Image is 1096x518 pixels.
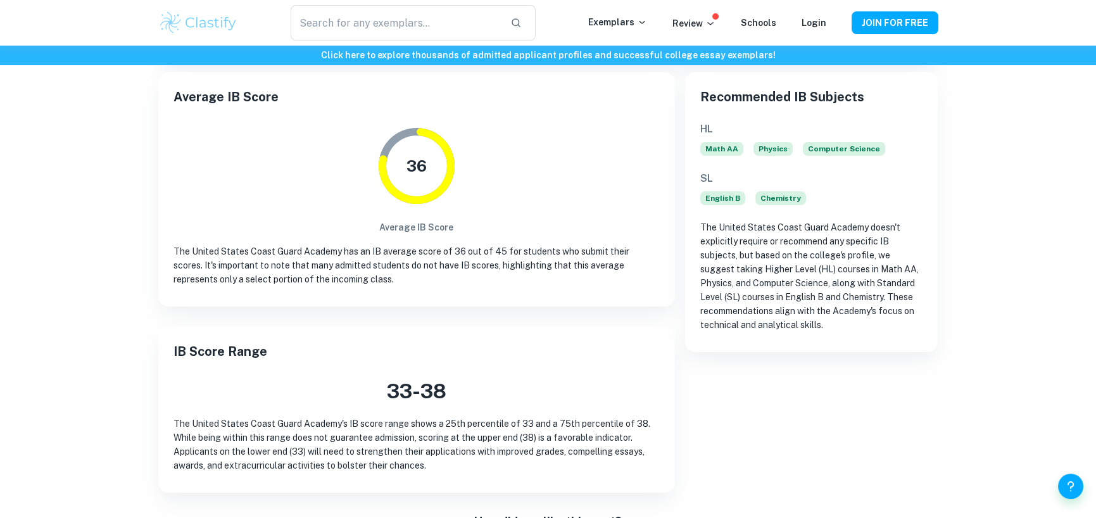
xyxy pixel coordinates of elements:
[672,16,715,30] p: Review
[173,376,660,407] h3: 33 - 38
[802,18,826,28] a: Login
[3,48,1093,62] h6: Click here to explore thousands of admitted applicant profiles and successful college essay exemp...
[753,142,793,156] span: Physics
[173,87,660,106] h2: Average IB Score
[700,122,923,137] h6: HL
[803,142,885,156] span: Computer Science
[379,220,453,234] h6: Average IB Score
[700,171,923,186] h6: SL
[588,15,647,29] p: Exemplars
[700,191,745,205] span: English B
[173,417,660,472] p: The United States Coast Guard Academy's IB score range shows a 25th percentile of 33 and a 75th p...
[1058,474,1083,499] button: Help and Feedback
[173,342,660,361] h2: IB Score Range
[700,220,923,332] p: The United States Coast Guard Academy doesn't explicitly require or recommend any specific IB sub...
[852,11,938,34] button: JOIN FOR FREE
[158,10,239,35] img: Clastify logo
[741,18,776,28] a: Schools
[406,156,427,175] tspan: 36
[173,244,660,286] p: The United States Coast Guard Academy has an IB average score of 36 out of 45 for students who su...
[291,5,500,41] input: Search for any exemplars...
[700,142,743,156] span: Math AA
[755,191,806,205] span: Chemistry
[700,87,923,106] h2: Recommended IB Subjects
